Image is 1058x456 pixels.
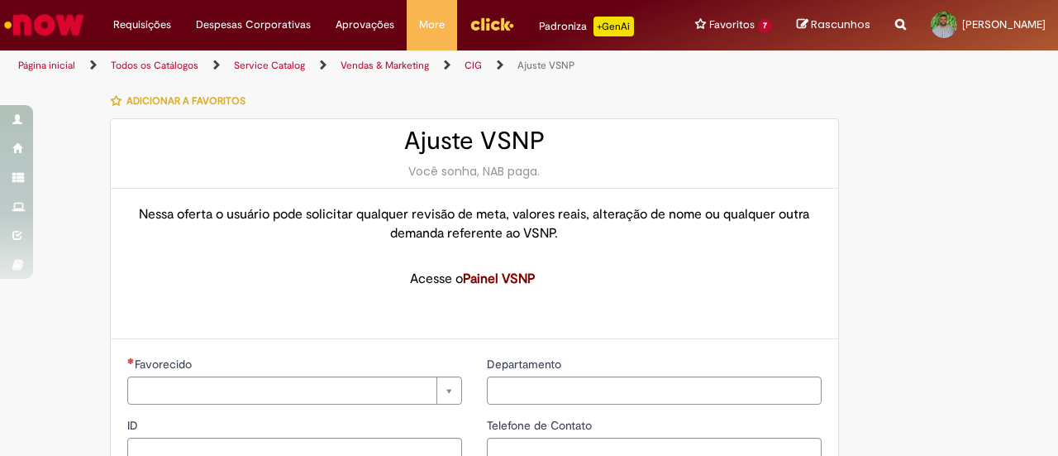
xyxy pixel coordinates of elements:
span: Requisições [113,17,171,33]
p: +GenAi [593,17,634,36]
span: Adicionar a Favoritos [126,94,245,108]
a: Limpar campo Favorecido [127,377,462,405]
a: CIG [465,59,482,72]
input: Departamento [487,377,822,405]
span: Necessários - Favorecido [135,357,195,372]
h2: Ajuste VSNP [127,127,822,155]
span: Aprovações [336,17,394,33]
span: Rascunhos [811,17,870,32]
a: Página inicial [18,59,75,72]
a: Rascunhos [797,17,870,33]
span: Acesse o [410,271,539,287]
div: Você sonha, NAB paga. [127,163,822,180]
span: [PERSON_NAME] [962,17,1046,31]
a: Todos os Catálogos [111,59,198,72]
a: Vendas & Marketing [341,59,429,72]
div: Padroniza [539,17,634,36]
a: Ajuste VSNP [517,59,574,72]
span: 7 [758,19,772,33]
span: More [419,17,445,33]
a: Service Catalog [234,59,305,72]
a: Painel VSNP [463,271,536,287]
span: Despesas Corporativas [196,17,311,33]
img: click_logo_yellow_360x200.png [469,12,514,36]
span: Favoritos [709,17,755,33]
span: ID [127,418,141,433]
span: Departamento [487,357,565,372]
button: Adicionar a Favoritos [110,84,255,118]
span: Nessa oferta o usuário pode solicitar qualquer revisão de meta, valores reais, alteração de nome ... [139,206,809,242]
span: Telefone de Contato [487,418,595,433]
ul: Trilhas de página [12,50,693,81]
span: Necessários [127,358,135,364]
img: ServiceNow [2,8,87,41]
